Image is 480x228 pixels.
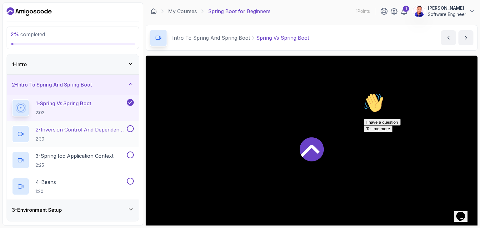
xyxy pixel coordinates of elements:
button: previous content [441,30,456,45]
span: Hi! How can we help? [2,19,62,23]
button: 3-Environment Setup [7,200,139,220]
p: 2:25 [36,162,113,168]
h3: 3 - Environment Setup [12,206,62,214]
div: 1 [403,6,409,12]
p: 4 - Beans [36,178,56,186]
button: 2-Inversion Control And Dependency Injection2:39 [12,125,134,143]
img: :wave: [2,2,22,22]
h3: 1 - Intro [12,61,27,68]
p: 2:39 [36,136,126,142]
button: user profile image[PERSON_NAME]Software Engineer [413,5,475,17]
p: 1 - Spring Vs Spring Boot [36,100,91,107]
iframe: chat widget [361,90,474,200]
p: 1 Points [356,8,370,14]
a: 1 [400,7,408,15]
img: user profile image [413,5,425,17]
p: Spring Vs Spring Boot [256,34,309,42]
button: 3-Spring Ioc Application Context2:25 [12,151,134,169]
iframe: chat widget [454,203,474,222]
button: 1-Spring Vs Spring Boot2:02 [12,99,134,116]
button: next content [458,30,473,45]
button: Tell me more [2,35,31,42]
button: 2-Intro To Spring And Spring Boot [7,75,139,95]
p: [PERSON_NAME] [428,5,466,11]
button: 1-Intro [7,54,139,74]
div: 👋Hi! How can we help?I have a questionTell me more [2,2,115,42]
a: My Courses [168,7,197,15]
p: 1:20 [36,188,56,195]
p: 3 - Spring Ioc Application Context [36,152,113,160]
p: Spring Boot for Beginners [208,7,271,15]
button: I have a question [2,29,39,35]
a: Dashboard [7,7,52,17]
a: Dashboard [151,8,157,14]
p: 2:02 [36,110,91,116]
h3: 2 - Intro To Spring And Spring Boot [12,81,92,88]
span: completed [11,31,45,37]
button: 4-Beans1:20 [12,178,134,195]
p: Intro To Spring And Spring Boot [172,34,250,42]
p: Software Engineer [428,11,466,17]
span: 2 % [11,31,19,37]
p: 2 - Inversion Control And Dependency Injection [36,126,126,133]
